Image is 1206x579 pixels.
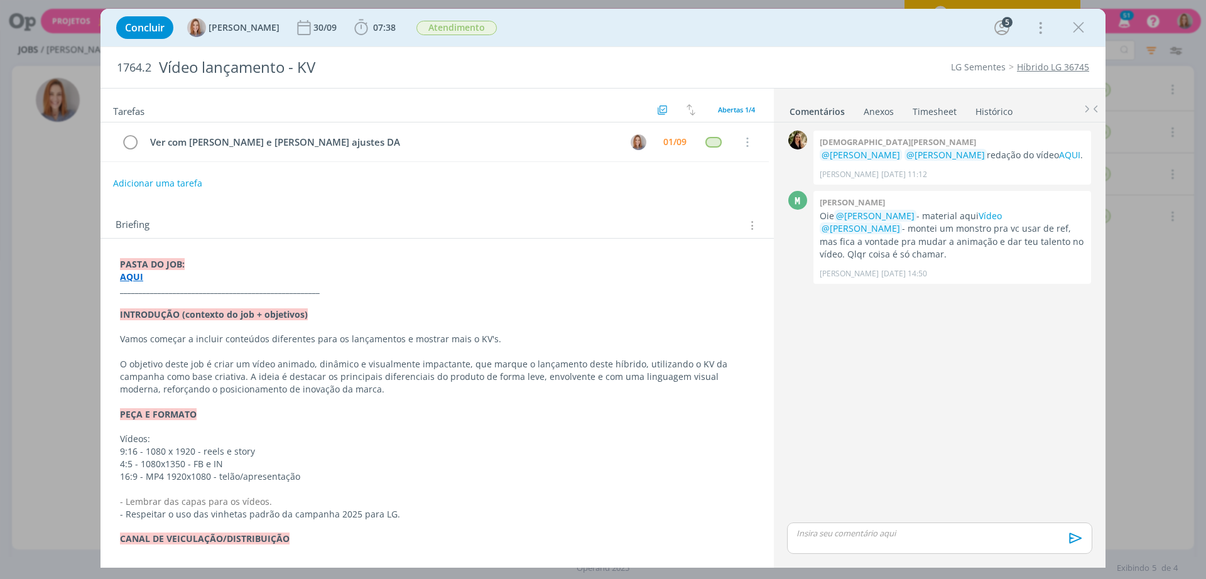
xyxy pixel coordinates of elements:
[789,100,845,118] a: Comentários
[116,217,149,234] span: Briefing
[687,104,695,116] img: arrow-down-up.svg
[820,169,879,180] p: [PERSON_NAME]
[836,210,915,222] span: @[PERSON_NAME]
[634,133,653,151] button: A
[820,149,1085,161] p: redação do vídeo .
[100,9,1105,568] div: dialog
[822,149,900,161] span: @[PERSON_NAME]
[120,533,290,544] strong: CANAL DE VEICULAÇÃO/DISTRIBUIÇÃO
[120,408,197,420] strong: PEÇA E FORMATO
[112,172,203,195] button: Adicionar uma tarefa
[1059,149,1080,161] a: AQUI
[820,222,1085,261] p: - montei um monstro pra vc usar de ref, mas fica a vontade pra mudar a animação e dar teu talento...
[120,358,754,396] p: O objetivo deste job é criar um vídeo animado, dinâmico e visualmente impactante, que marque o la...
[120,470,754,483] p: 16:9 - MP4 1920x1080 - telão/apresentação
[120,308,308,320] strong: INTRODUÇÃO (contexto do job + objetivos)
[912,100,957,118] a: Timesheet
[209,23,280,32] span: [PERSON_NAME]
[120,558,754,570] p: Rede sociais: Instagram, Facebook, linkedin, whats
[820,197,885,208] b: [PERSON_NAME]
[313,23,339,32] div: 30/09
[788,131,807,149] img: C
[636,134,651,150] img: A
[975,100,1013,118] a: Histórico
[187,18,280,37] button: A[PERSON_NAME]
[416,21,497,35] span: Atendimento
[668,138,692,146] div: 01/09
[906,149,985,161] span: @[PERSON_NAME]
[120,508,754,521] p: - Respeitar o uso das vinhetas padrão da campanha 2025 para LG.
[120,458,754,470] p: 4:5 - 1080x1350 - FB e IN
[881,268,927,279] span: [DATE] 14:50
[881,169,927,180] span: [DATE] 11:12
[351,18,399,38] button: 07:38
[1017,61,1089,73] a: Híbrido LG 36745
[992,18,1012,38] button: 5
[820,136,976,148] b: [DEMOGRAPHIC_DATA][PERSON_NAME]
[416,20,497,36] button: Atendimento
[120,258,185,270] strong: PASTA DO JOB:
[187,18,206,37] img: A
[120,495,272,507] span: - Lembrar das capas para os vídeos.
[120,433,754,445] p: Vídeos:
[120,283,320,295] strong: _____________________________________________________
[120,333,754,345] p: Vamos começar a incluir conteúdos diferentes para os lançamentos e mostrar mais o KV's.
[113,102,144,117] span: Tarefas
[820,268,879,279] p: [PERSON_NAME]
[951,61,1006,73] a: LG Sementes
[154,52,679,83] div: Vídeo lançamento - KV
[820,210,1085,222] p: Oie - material aqui
[120,445,754,458] p: 9:16 - 1080 x 1920 - reels e story
[116,16,173,39] button: Concluir
[120,271,143,283] a: AQUI
[117,61,151,75] span: 1764.2
[822,222,900,234] span: @[PERSON_NAME]
[1002,17,1013,28] div: 5
[788,191,807,210] div: M
[149,134,624,150] div: Ver com [PERSON_NAME] e [PERSON_NAME] ajustes DA
[125,23,165,33] span: Concluir
[979,210,1002,222] a: Vídeo
[864,106,894,118] div: Anexos
[373,21,396,33] span: 07:38
[718,105,755,114] span: Abertas 1/4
